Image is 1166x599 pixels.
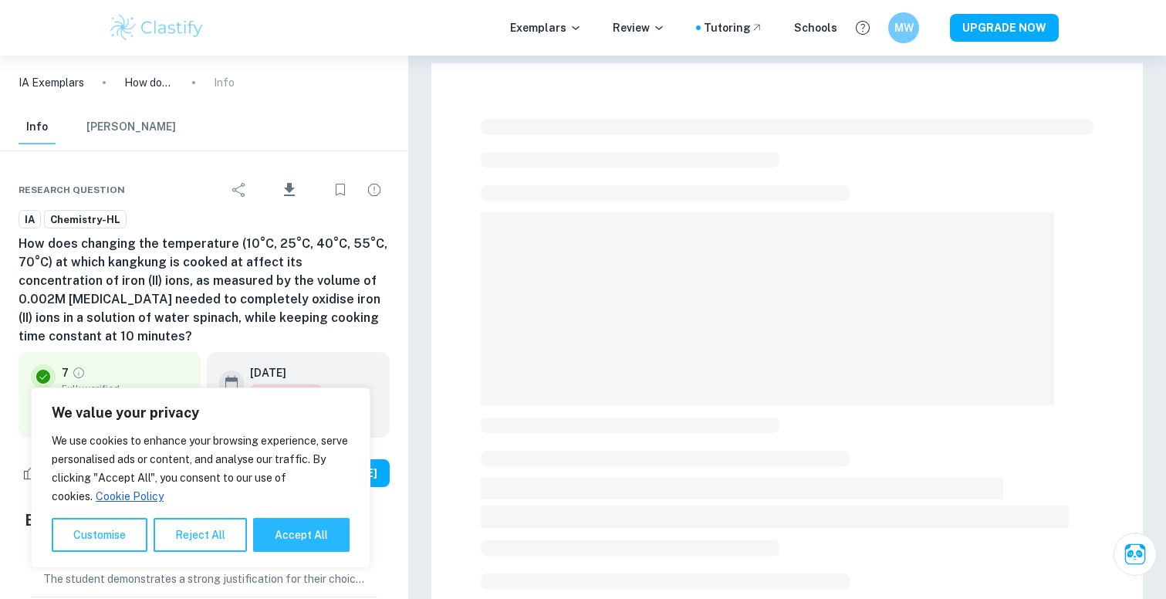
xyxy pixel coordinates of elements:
p: Info [214,74,235,91]
p: The student demonstrates a strong justification for their choice of topic, as they aim to test th... [43,570,365,587]
div: Like [19,461,73,486]
a: Grade fully verified [72,366,86,380]
a: Cookie Policy [95,489,164,503]
a: IA Exemplars [19,74,84,91]
div: Download [258,170,322,210]
p: Review [613,19,665,36]
span: Chemistry-HL [45,212,126,228]
a: IA [19,210,41,229]
a: Chemistry-HL [44,210,127,229]
div: We value your privacy [31,387,370,568]
h6: How does changing the temperature (10°C, 25°C, 40°C, 55°C, 70°C) at which kangkung is cooked at a... [19,235,390,346]
button: MW [888,12,919,43]
h5: Examiner's summary [25,509,384,532]
img: Clastify logo [108,12,206,43]
button: Info [19,110,56,144]
div: Share [224,174,255,205]
button: Accept All [253,518,350,552]
span: Research question [19,183,125,197]
div: Bookmark [325,174,356,205]
button: Help and Feedback [850,15,876,41]
button: Customise [52,518,147,552]
span: Fully verified [62,381,188,395]
h6: [DATE] [250,364,309,381]
a: Schools [794,19,837,36]
p: We value your privacy [52,404,350,422]
p: How does changing the temperature (10°C, 25°C, 40°C, 55°C, 70°C) at which kangkung is cooked at a... [124,74,174,91]
button: UPGRADE NOW [950,14,1059,42]
p: 7 [62,364,69,381]
span: IA [19,212,40,228]
span: Old Syllabus [250,384,322,401]
p: Exemplars [510,19,582,36]
p: We use cookies to enhance your browsing experience, serve personalised ads or content, and analys... [52,431,350,506]
button: Reject All [154,518,247,552]
a: Tutoring [704,19,763,36]
div: Starting from the May 2025 session, the Chemistry IA requirements have changed. It's OK to refer ... [250,384,322,401]
button: [PERSON_NAME] [86,110,176,144]
div: Report issue [359,174,390,205]
h6: MW [894,19,912,36]
button: Ask Clai [1114,533,1157,576]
